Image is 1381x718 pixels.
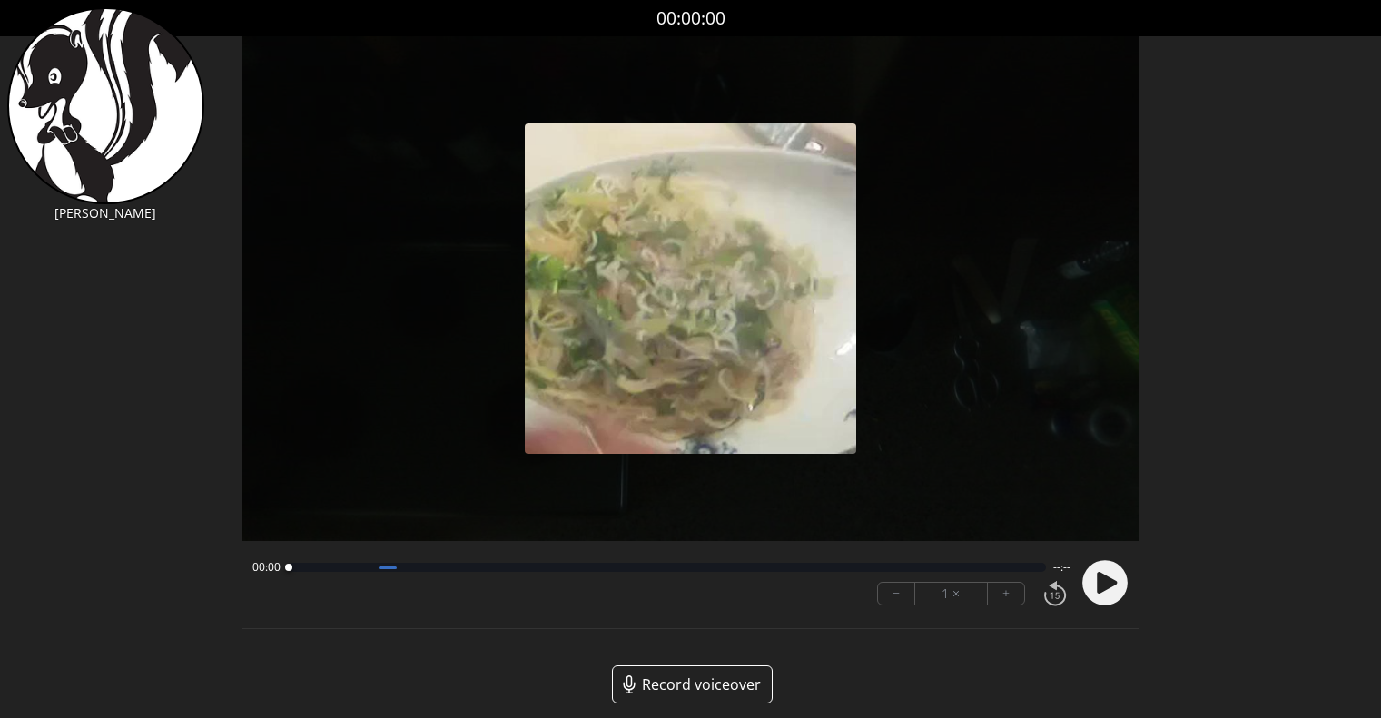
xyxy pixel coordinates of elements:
span: 00:00 [252,560,281,575]
span: --:-- [1053,560,1070,575]
button: − [878,583,915,605]
p: [PERSON_NAME] [7,204,204,222]
button: + [988,583,1024,605]
img: Poster Image [525,123,855,454]
div: 1 × [915,583,988,605]
span: Record voiceover [642,674,761,695]
img: YM [7,7,204,204]
a: 00:00:00 [656,5,725,32]
a: Record voiceover [612,665,773,703]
